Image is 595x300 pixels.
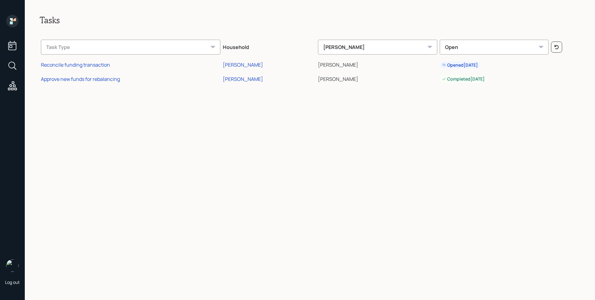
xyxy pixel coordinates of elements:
div: [PERSON_NAME] [318,40,437,55]
div: [PERSON_NAME] [223,61,263,68]
div: Task Type [41,40,220,55]
div: Log out [5,279,20,285]
th: Household [222,35,317,57]
td: [PERSON_NAME] [317,71,439,85]
div: Completed [DATE] [442,76,485,82]
div: Opened [DATE] [442,62,478,68]
div: Approve new funds for rebalancing [41,76,120,82]
div: Open [440,40,549,55]
img: james-distasi-headshot.png [6,259,19,272]
div: [PERSON_NAME] [223,76,263,82]
div: Reconcile funding transaction [41,61,110,68]
td: [PERSON_NAME] [317,57,439,71]
h2: Tasks [40,15,580,25]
